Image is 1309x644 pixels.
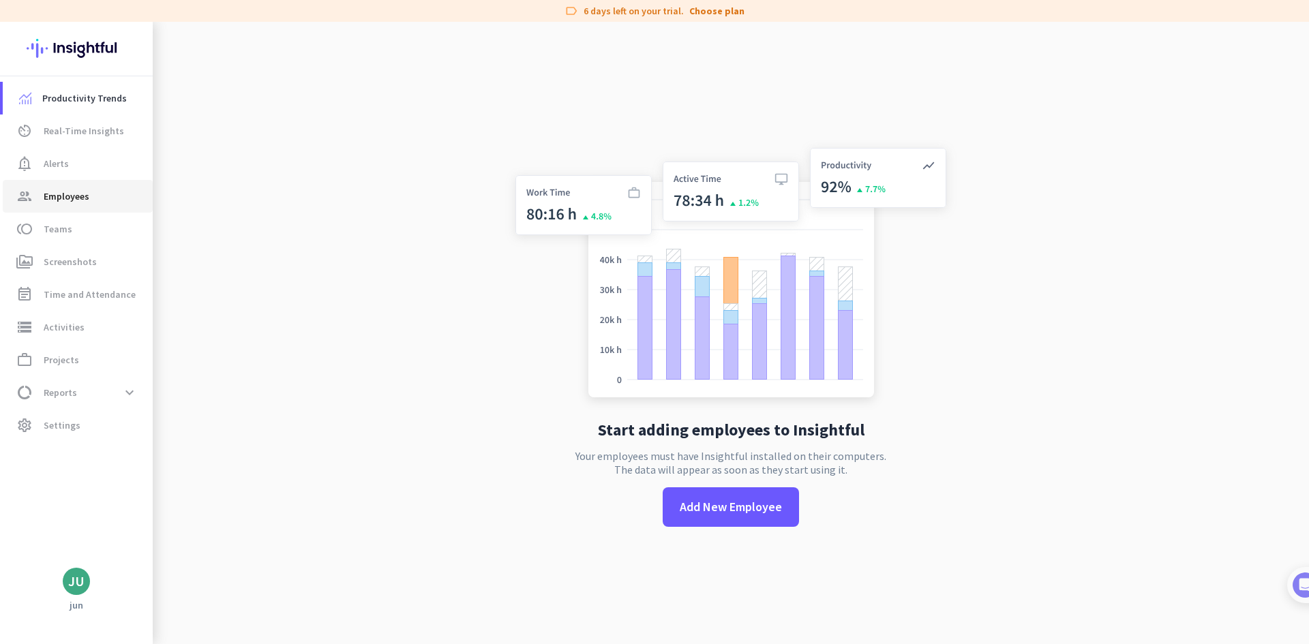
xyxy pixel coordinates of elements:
i: av_timer [16,123,33,139]
i: label [565,4,578,18]
i: settings [16,417,33,433]
a: storageActivities [3,311,153,343]
i: group [16,188,33,204]
i: data_usage [16,384,33,401]
a: tollTeams [3,213,153,245]
a: Choose plan [689,4,744,18]
a: event_noteTime and Attendance [3,278,153,311]
i: work_outline [16,352,33,368]
span: Add New Employee [680,498,782,516]
span: Real-Time Insights [44,123,124,139]
a: settingsSettings [3,409,153,442]
a: perm_mediaScreenshots [3,245,153,278]
span: Activities [44,319,85,335]
button: expand_more [117,380,142,405]
a: groupEmployees [3,180,153,213]
div: JU [68,574,85,588]
p: Your employees must have Insightful installed on their computers. The data will appear as soon as... [575,449,886,476]
h2: Start adding employees to Insightful [598,422,864,438]
img: Insightful logo [27,22,126,75]
img: no-search-results [505,140,957,411]
img: menu-item [19,92,31,104]
a: notification_importantAlerts [3,147,153,180]
a: work_outlineProjects [3,343,153,376]
a: av_timerReal-Time Insights [3,114,153,147]
span: Screenshots [44,254,97,270]
span: Projects [44,352,79,368]
span: Alerts [44,155,69,172]
span: Productivity Trends [42,90,127,106]
a: data_usageReportsexpand_more [3,376,153,409]
i: perm_media [16,254,33,270]
button: Add New Employee [663,487,799,527]
a: menu-itemProductivity Trends [3,82,153,114]
span: Reports [44,384,77,401]
i: notification_important [16,155,33,172]
i: event_note [16,286,33,303]
i: storage [16,319,33,335]
span: Settings [44,417,80,433]
span: Teams [44,221,72,237]
i: toll [16,221,33,237]
span: Employees [44,188,89,204]
span: Time and Attendance [44,286,136,303]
